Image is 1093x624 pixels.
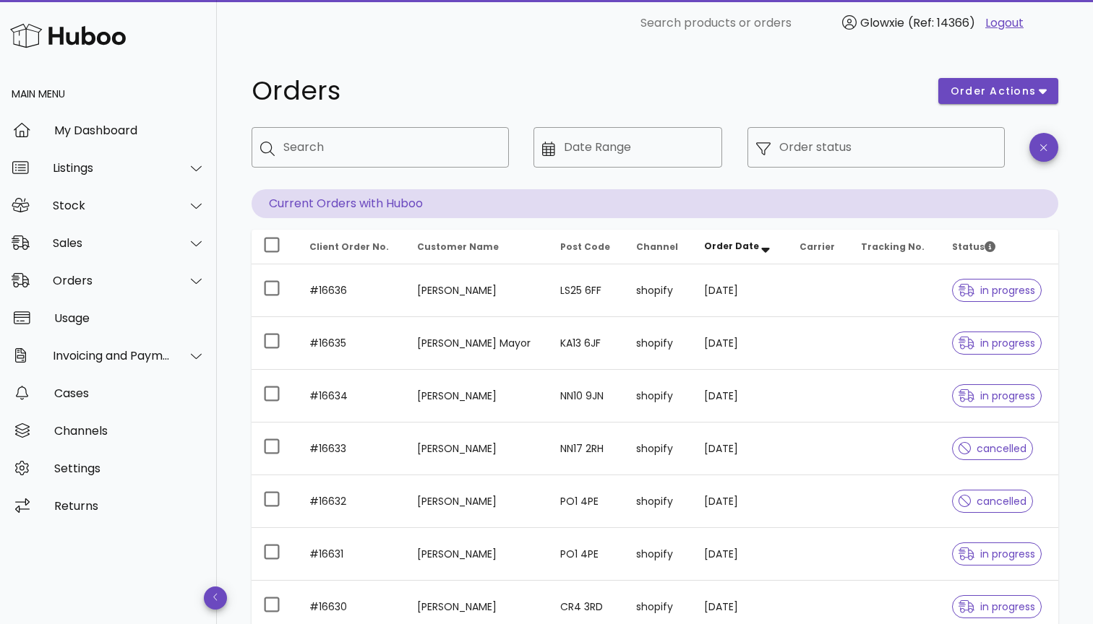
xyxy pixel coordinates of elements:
td: [DATE] [693,422,788,475]
td: shopify [625,528,693,581]
td: shopify [625,264,693,317]
td: [PERSON_NAME] [406,528,549,581]
span: Tracking No. [861,240,925,253]
span: cancelled [959,443,1027,454]
td: #16634 [298,370,406,422]
div: Usage [54,311,205,325]
td: [PERSON_NAME] [406,370,549,422]
span: in progress [959,391,1035,401]
td: [PERSON_NAME] [406,264,549,317]
td: [PERSON_NAME] Mayor [406,317,549,370]
div: My Dashboard [54,123,205,137]
span: Carrier [800,240,835,253]
div: Sales [53,236,171,250]
span: Customer Name [417,240,499,253]
td: shopify [625,370,693,422]
th: Order Date: Sorted descending. Activate to remove sorting. [693,230,788,264]
span: in progress [959,549,1035,559]
td: NN17 2RH [549,422,625,475]
th: Customer Name [406,230,549,264]
span: Status [952,240,995,253]
span: (Ref: 14366) [908,14,975,31]
td: [DATE] [693,475,788,528]
span: in progress [959,285,1035,295]
td: PO1 4PE [549,528,625,581]
td: LS25 6FF [549,264,625,317]
th: Carrier [788,230,849,264]
td: shopify [625,475,693,528]
td: [DATE] [693,317,788,370]
td: #16636 [298,264,406,317]
div: Invoicing and Payments [53,349,171,363]
th: Post Code [549,230,625,264]
span: order actions [950,84,1037,99]
span: Order Date [704,240,759,252]
td: #16632 [298,475,406,528]
td: [DATE] [693,528,788,581]
div: Orders [53,274,171,287]
td: #16635 [298,317,406,370]
th: Channel [625,230,693,264]
p: Current Orders with Huboo [252,189,1058,218]
div: Returns [54,499,205,513]
span: Channel [636,240,678,253]
div: Cases [54,386,205,400]
td: [PERSON_NAME] [406,422,549,475]
td: [DATE] [693,264,788,317]
div: Settings [54,461,205,475]
td: [PERSON_NAME] [406,475,549,528]
td: shopify [625,317,693,370]
div: Listings [53,161,171,175]
div: Stock [53,199,171,212]
td: [DATE] [693,370,788,422]
td: shopify [625,422,693,475]
span: Glowxie [860,14,904,31]
td: #16631 [298,528,406,581]
div: Channels [54,424,205,438]
span: in progress [959,602,1035,612]
td: KA13 6JF [549,317,625,370]
th: Status [940,230,1058,264]
span: Post Code [560,240,610,253]
td: #16633 [298,422,406,475]
span: Client Order No. [309,240,389,253]
th: Client Order No. [298,230,406,264]
a: Logout [985,14,1024,32]
th: Tracking No. [849,230,940,264]
td: PO1 4PE [549,475,625,528]
td: NN10 9JN [549,370,625,422]
button: order actions [938,78,1058,104]
h1: Orders [252,78,921,104]
span: in progress [959,338,1035,348]
img: Huboo Logo [10,20,126,51]
span: cancelled [959,496,1027,506]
